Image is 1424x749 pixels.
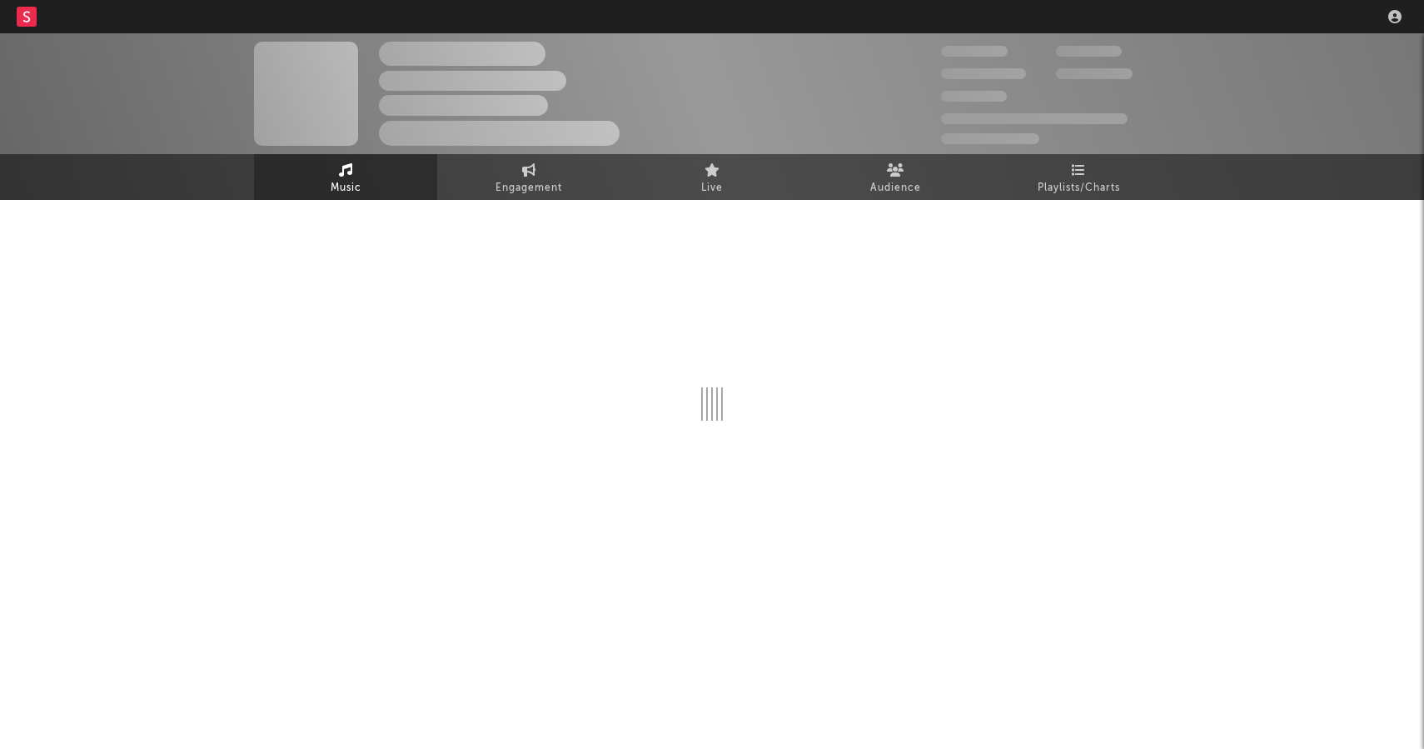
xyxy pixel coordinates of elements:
[254,154,437,200] a: Music
[941,91,1007,102] span: 100,000
[870,178,921,198] span: Audience
[437,154,620,200] a: Engagement
[1056,46,1122,57] span: 100,000
[331,178,361,198] span: Music
[941,68,1026,79] span: 50,000,000
[701,178,723,198] span: Live
[941,46,1008,57] span: 300,000
[941,113,1128,124] span: 50,000,000 Monthly Listeners
[941,133,1039,144] span: Jump Score: 85.0
[987,154,1170,200] a: Playlists/Charts
[1038,178,1120,198] span: Playlists/Charts
[495,178,562,198] span: Engagement
[1056,68,1133,79] span: 1,000,000
[620,154,804,200] a: Live
[804,154,987,200] a: Audience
